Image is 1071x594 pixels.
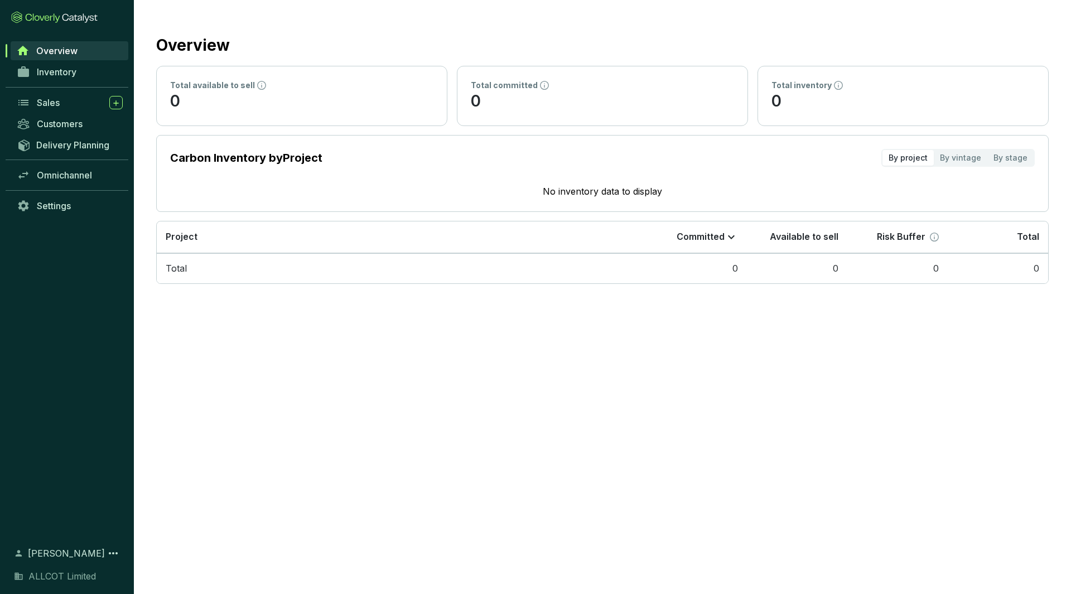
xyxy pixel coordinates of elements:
[771,91,1035,112] p: 0
[677,231,725,243] p: Committed
[11,136,128,154] a: Delivery Planning
[11,62,128,81] a: Inventory
[471,80,538,91] p: Total committed
[747,221,847,253] th: Available to sell
[157,253,647,284] td: Total
[771,80,832,91] p: Total inventory
[37,97,60,108] span: Sales
[28,569,96,583] span: ALLCOT Limited
[471,91,734,112] p: 0
[877,231,925,243] p: Risk Buffer
[37,170,92,181] span: Omnichannel
[36,45,78,56] span: Overview
[934,150,987,166] div: By vintage
[170,150,322,166] p: Carbon Inventory by Project
[36,139,109,151] span: Delivery Planning
[170,185,1035,198] p: No inventory data to display
[11,196,128,215] a: Settings
[170,91,433,112] p: 0
[170,80,255,91] p: Total available to sell
[987,150,1034,166] div: By stage
[881,149,1035,167] div: segmented control
[156,33,230,57] h2: Overview
[157,221,647,253] th: Project
[11,166,128,185] a: Omnichannel
[747,253,847,284] td: 0
[28,547,105,560] span: [PERSON_NAME]
[647,253,747,284] td: 0
[948,253,1048,284] td: 0
[37,200,71,211] span: Settings
[11,93,128,112] a: Sales
[37,66,76,78] span: Inventory
[11,114,128,133] a: Customers
[882,150,934,166] div: By project
[948,221,1048,253] th: Total
[847,253,948,284] td: 0
[37,118,83,129] span: Customers
[11,41,128,60] a: Overview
